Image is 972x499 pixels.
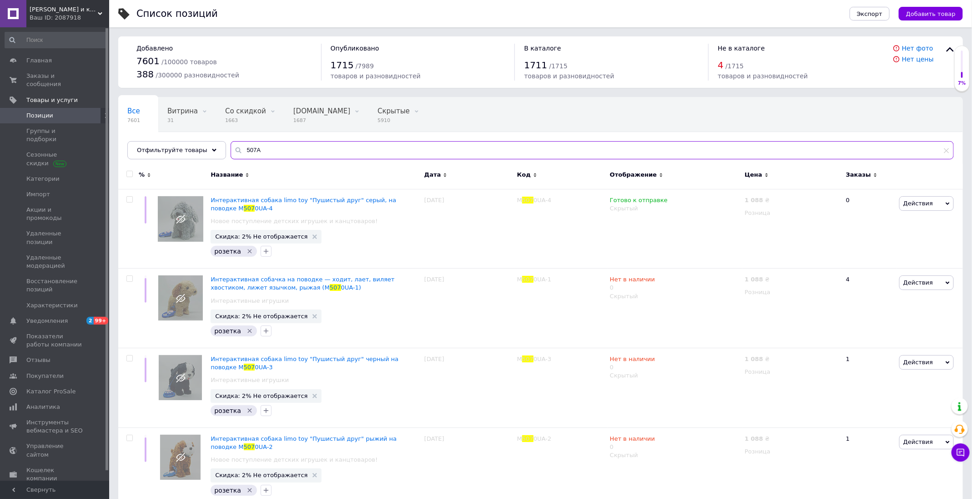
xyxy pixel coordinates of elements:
[422,269,515,348] div: [DATE]
[955,80,969,87] div: 7%
[26,277,84,294] span: Восстановление позиций
[745,209,838,217] div: Розница
[26,356,50,364] span: Отзывы
[534,276,551,283] span: 0UA-1
[903,279,933,286] span: Действия
[211,217,378,225] a: Новое поступление детских игрушек и канцтоваров!
[26,442,84,458] span: Управление сайтом
[167,107,198,115] span: Витрина
[424,171,441,179] span: Дата
[211,376,289,384] a: Интерактивные игрушки
[215,234,307,239] span: Скидка: 2% Не отображается
[215,313,307,319] span: Скидка: 2% Не отображается
[211,435,397,450] span: Интерактивная собака limo toy "Пушистый друг" рыжий на поводке M
[86,317,94,325] span: 2
[610,435,655,445] span: Нет в наличии
[156,71,239,79] span: / 300000 разновидностей
[610,451,740,459] div: Скрытый
[127,142,189,150] span: Опубликованные
[211,197,396,212] span: Интерактивная собака limo toy "Пушистый друг" серый, на поводке M
[857,10,882,17] span: Экспорт
[422,348,515,428] div: [DATE]
[26,418,84,435] span: Инструменты вебмастера и SEO
[225,107,266,115] span: Со скидкой
[26,96,78,104] span: Товары и услуги
[136,69,154,80] span: 388
[255,443,272,450] span: 0UA-2
[94,317,109,325] span: 99+
[159,355,202,400] img: Интерактивная собака limo toy "Пушистый друг" черный на поводке M5070UA-3
[745,276,763,283] b: 1 088
[211,456,378,464] a: Новое поступление детских игрушек и канцтоваров!
[211,435,397,450] a: Интерактивная собака limo toy "Пушистый друг" рыжий на поводке M5070UA-2
[902,56,934,63] a: Нет цены
[214,327,241,335] span: розетка
[745,448,838,456] div: Розница
[127,117,140,124] span: 7601
[846,171,871,179] span: Заказы
[725,62,744,70] span: / 1715
[610,356,655,365] span: Нет в наличии
[136,9,218,19] div: Список позиций
[522,197,534,204] span: 507
[952,443,970,462] button: Чат с покупателем
[26,56,52,65] span: Главная
[524,72,614,80] span: товаров и разновидностей
[902,45,933,52] a: Нет фото
[331,45,379,52] span: Опубликовано
[356,62,374,70] span: / 7989
[246,248,253,255] svg: Удалить метку
[246,407,253,414] svg: Удалить метку
[517,435,522,442] span: M
[136,45,173,52] span: Добавлено
[211,297,289,305] a: Интерактивные игрушки
[225,117,266,124] span: 1663
[610,435,655,451] div: 0
[26,254,84,270] span: Удаленные модерацией
[718,60,724,71] span: 4
[5,32,107,48] input: Поиск
[610,276,655,285] span: Нет в наличии
[30,14,109,22] div: Ваш ID: 2087918
[378,117,410,124] span: 5910
[211,356,398,371] a: Интерактивная собака limo toy "Пушистый друг" черный на поводке M5070UA-3
[549,62,567,70] span: / 1715
[26,127,84,143] span: Группы и подборки
[745,435,770,443] div: ₴
[610,275,655,292] div: 0
[906,10,956,17] span: Добавить товар
[341,284,361,291] span: 0UA-1)
[246,327,253,335] svg: Удалить метку
[214,487,241,494] span: розетка
[331,60,354,71] span: 1715
[30,5,98,14] span: Игрушки и канцтовары «Плюшево»
[158,275,203,321] img: Интерактивная собачка на поводке — ходит, лает, виляет хвостиком, лижет язычком, рыжая (M5070UA-1)
[214,407,241,414] span: розетка
[26,175,60,183] span: Категории
[422,189,515,269] div: [DATE]
[215,472,307,478] span: Скидка: 2% Не отображается
[718,72,808,80] span: товаров и разновидностей
[522,435,534,442] span: 507
[610,204,740,213] div: Скрытый
[160,435,201,480] img: Интерактивная собака limo toy "Пушистый друг" рыжий на поводке M5070UA-2
[745,288,838,296] div: Розница
[167,117,198,124] span: 31
[745,368,838,376] div: Розница
[244,364,255,371] span: 507
[330,284,341,291] span: 507
[214,248,241,255] span: розетка
[534,356,551,362] span: 0UA-3
[903,438,933,445] span: Действия
[850,7,890,20] button: Экспорт
[610,355,655,372] div: 0
[211,276,394,291] a: Интерактивная собачка на поводке — ходит, лает, виляет хвостиком, лижет язычком, рыжая (M5070UA-1)
[524,60,547,71] span: 1711
[293,107,350,115] span: [DOMAIN_NAME]
[899,7,963,20] button: Добавить товар
[26,332,84,349] span: Показатели работы компании
[745,197,763,204] b: 1 088
[841,189,897,269] div: 0
[211,197,396,212] a: Интерактивная собака limo toy "Пушистый друг" серый, на поводке M5070UA-4
[517,276,522,283] span: M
